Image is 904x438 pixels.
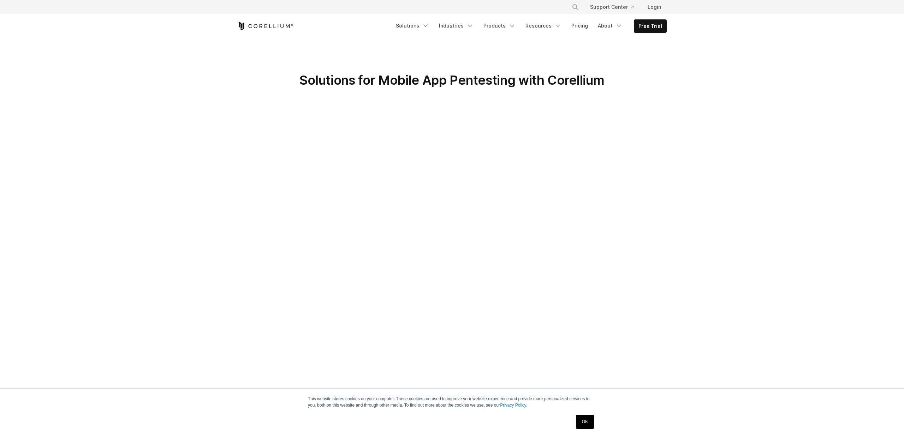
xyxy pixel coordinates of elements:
[563,1,667,13] div: Navigation Menu
[435,19,478,32] a: Industries
[479,19,520,32] a: Products
[567,19,592,32] a: Pricing
[299,72,604,88] span: Solutions for Mobile App Pentesting with Corellium
[392,19,667,33] div: Navigation Menu
[392,19,433,32] a: Solutions
[584,1,639,13] a: Support Center
[576,415,594,429] a: OK
[642,1,667,13] a: Login
[634,20,666,32] a: Free Trial
[500,403,527,408] a: Privacy Policy.
[594,19,627,32] a: About
[521,19,566,32] a: Resources
[308,396,596,408] p: This website stores cookies on your computer. These cookies are used to improve your website expe...
[569,1,582,13] button: Search
[237,22,293,30] a: Corellium Home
